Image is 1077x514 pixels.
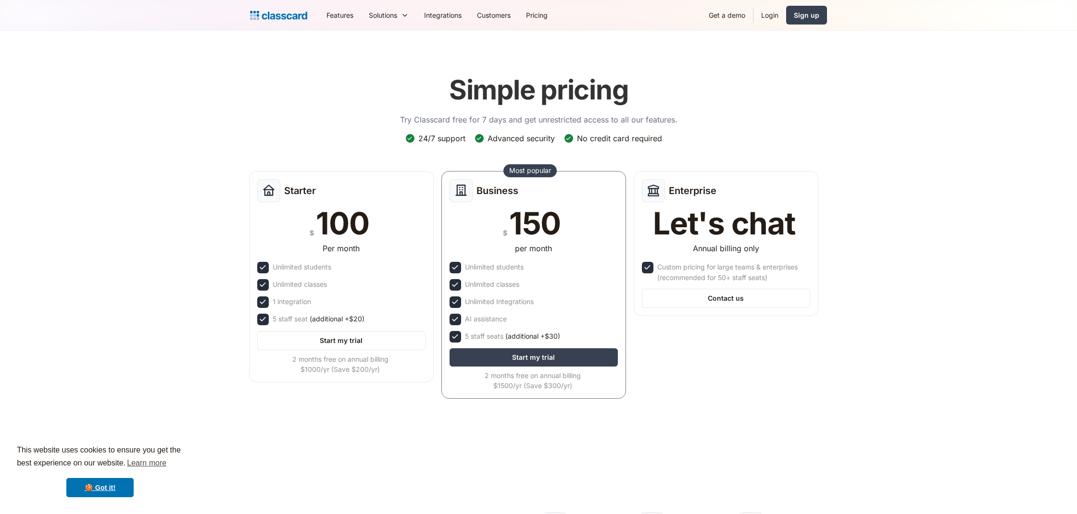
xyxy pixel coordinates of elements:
div: per month [515,243,552,254]
a: Start my trial [257,331,426,350]
a: Contact us [642,289,810,308]
div: Unlimited students [273,262,331,272]
a: Logo [250,9,307,22]
a: Start my trial [450,348,618,367]
div: $ [310,227,314,239]
div: 5 staff seat [273,314,364,324]
a: Sign up [786,6,827,24]
div: Unlimited students [465,262,524,272]
div: Per month [323,243,360,254]
span: (additional +$30) [505,331,560,342]
div: Solutions [369,10,397,20]
div: Unlimited classes [465,279,519,290]
h2: Business [476,185,518,196]
h1: Simple pricing [449,74,628,106]
div: Unlimited classes [273,279,327,290]
a: Pricing [518,4,555,26]
div: 5 staff seats [465,331,560,342]
div: Solutions [361,4,416,26]
div: AI assistance [465,314,507,324]
div: Most popular [509,166,551,175]
div: Unlimited Integrations [465,296,534,307]
div: Custom pricing for large teams & enterprises (recommended for 50+ staff seats) [657,262,808,283]
a: Integrations [416,4,469,26]
div: 2 months free on annual billing $1500/yr (Save $300/yr) [450,370,616,391]
div: Annual billing only [693,243,759,254]
a: Login [753,4,786,26]
div: $ [503,227,507,239]
span: This website uses cookies to ensure you get the best experience on our website. [17,444,183,470]
a: dismiss cookie message [66,478,134,497]
a: learn more about cookies [125,456,168,470]
a: Customers [469,4,518,26]
h2: Enterprise [669,185,716,196]
div: cookieconsent [8,435,192,506]
span: (additional +$20) [310,314,364,324]
div: 24/7 support [418,133,465,144]
div: Sign up [794,10,819,20]
h2: Starter [284,185,316,196]
a: Get a demo [701,4,753,26]
p: Try Classcard free for 7 days and get unrestricted access to all our features. [400,114,677,125]
div: Let's chat [653,208,795,239]
div: Advanced security [488,133,555,144]
a: Features [319,4,361,26]
div: No credit card required [577,133,662,144]
div: 100 [316,208,369,239]
div: 1 integration [273,296,311,307]
div: 2 months free on annual billing $1000/yr (Save $200/yr) [257,354,424,374]
div: 150 [509,208,561,239]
